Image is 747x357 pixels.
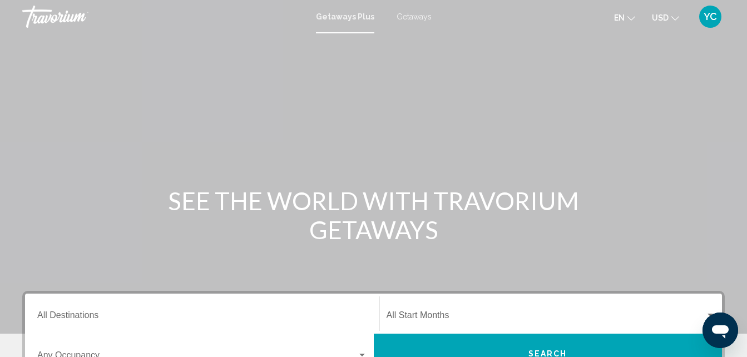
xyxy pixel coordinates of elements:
[652,9,679,26] button: Change currency
[652,13,669,22] span: USD
[165,186,582,244] h1: SEE THE WORLD WITH TRAVORIUM GETAWAYS
[614,9,635,26] button: Change language
[703,313,738,348] iframe: Button to launch messaging window
[397,12,432,21] a: Getaways
[22,6,305,28] a: Travorium
[696,5,725,28] button: User Menu
[614,13,625,22] span: en
[704,11,717,22] span: YC
[316,12,374,21] a: Getaways Plus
